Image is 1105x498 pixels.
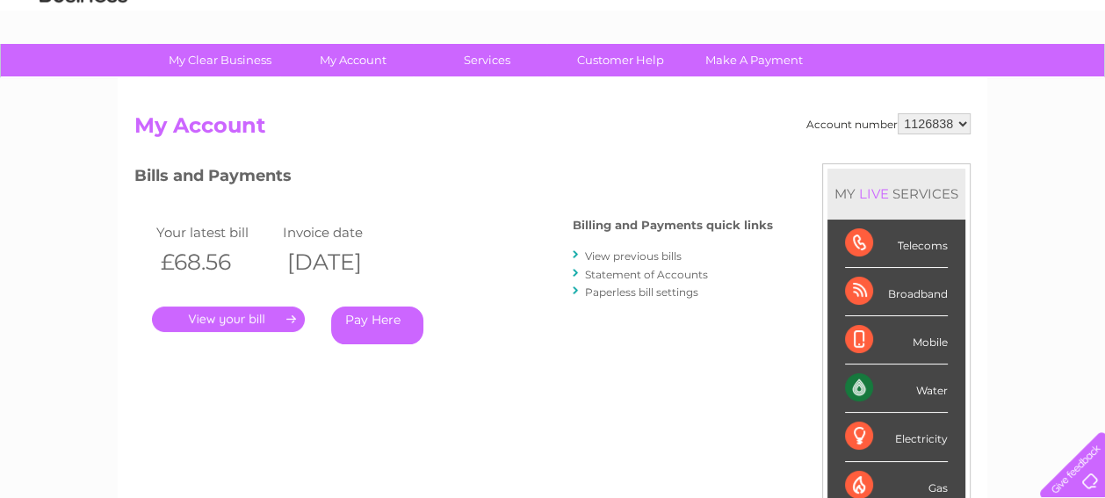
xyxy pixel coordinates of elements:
div: Broadband [845,268,948,316]
a: Make A Payment [682,44,827,76]
h2: My Account [134,113,971,147]
img: logo.png [39,46,128,99]
a: Telecoms [889,75,942,88]
th: £68.56 [152,244,278,280]
a: Contact [988,75,1031,88]
div: Electricity [845,413,948,461]
div: Account number [806,113,971,134]
td: Invoice date [278,220,405,244]
th: [DATE] [278,244,405,280]
a: . [152,307,305,332]
a: Pay Here [331,307,423,344]
a: My Account [281,44,426,76]
div: Water [845,364,948,413]
div: Mobile [845,316,948,364]
div: Telecoms [845,220,948,268]
a: Energy [840,75,878,88]
a: Blog [952,75,978,88]
a: Paperless bill settings [585,285,698,299]
a: Services [415,44,560,76]
a: View previous bills [585,249,682,263]
a: Customer Help [548,44,693,76]
a: Statement of Accounts [585,268,708,281]
a: 0333 014 3131 [774,9,895,31]
a: My Clear Business [148,44,292,76]
h3: Bills and Payments [134,163,773,194]
h4: Billing and Payments quick links [573,219,773,232]
a: Water [796,75,829,88]
div: MY SERVICES [827,169,965,219]
div: Clear Business is a trading name of Verastar Limited (registered in [GEOGRAPHIC_DATA] No. 3667643... [139,10,969,85]
a: Log out [1047,75,1088,88]
div: LIVE [856,185,892,202]
td: Your latest bill [152,220,278,244]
